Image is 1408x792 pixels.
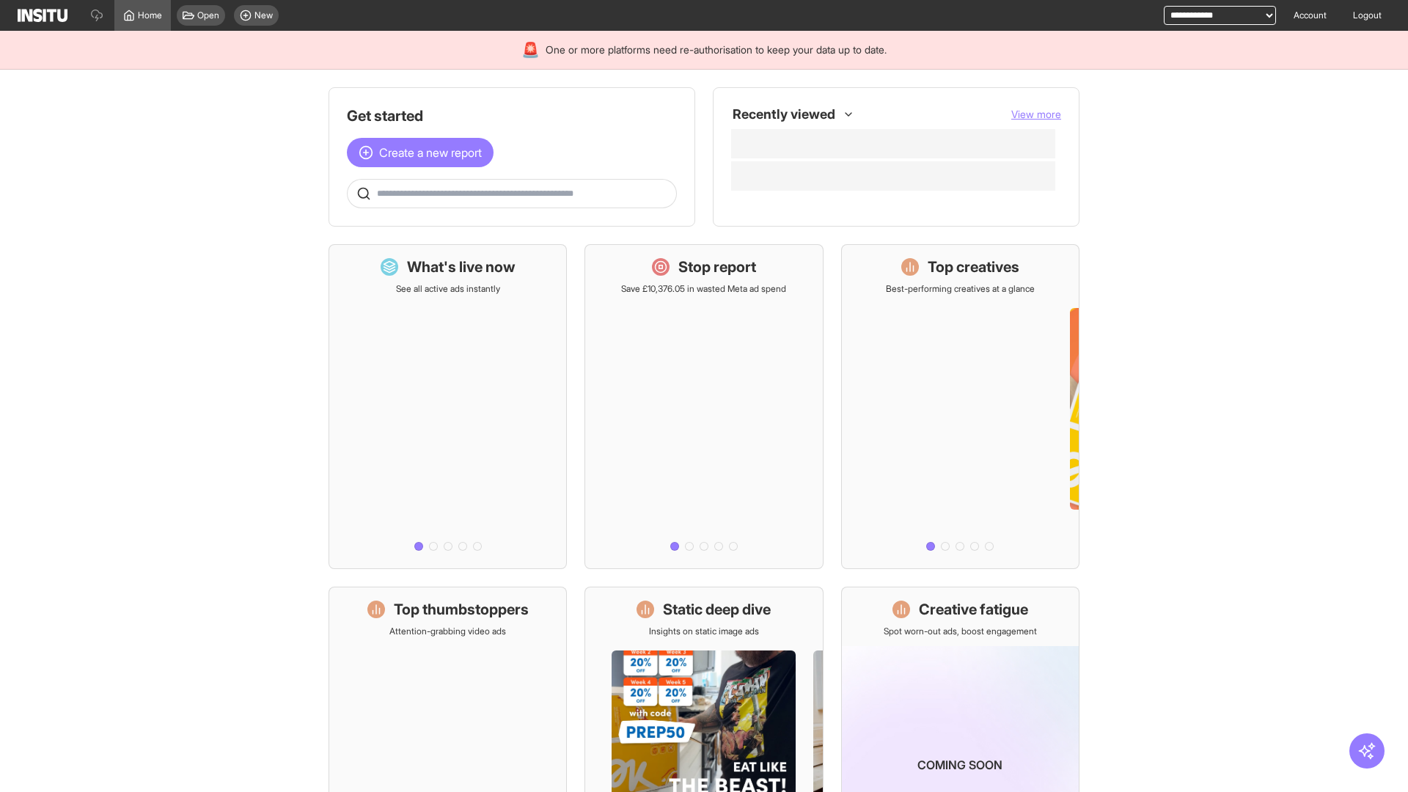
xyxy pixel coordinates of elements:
[841,244,1079,569] a: Top creativesBest-performing creatives at a glance
[663,599,771,620] h1: Static deep dive
[254,10,273,21] span: New
[1011,108,1061,120] span: View more
[886,283,1035,295] p: Best-performing creatives at a glance
[389,626,506,637] p: Attention-grabbing video ads
[546,43,887,57] span: One or more platforms need re-authorisation to keep your data up to date.
[621,283,786,295] p: Save £10,376.05 in wasted Meta ad spend
[347,138,494,167] button: Create a new report
[407,257,516,277] h1: What's live now
[394,599,529,620] h1: Top thumbstoppers
[649,626,759,637] p: Insights on static image ads
[18,9,67,22] img: Logo
[678,257,756,277] h1: Stop report
[329,244,567,569] a: What's live nowSee all active ads instantly
[521,40,540,60] div: 🚨
[197,10,219,21] span: Open
[1011,107,1061,122] button: View more
[379,144,482,161] span: Create a new report
[347,106,677,126] h1: Get started
[584,244,823,569] a: Stop reportSave £10,376.05 in wasted Meta ad spend
[396,283,500,295] p: See all active ads instantly
[138,10,162,21] span: Home
[928,257,1019,277] h1: Top creatives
